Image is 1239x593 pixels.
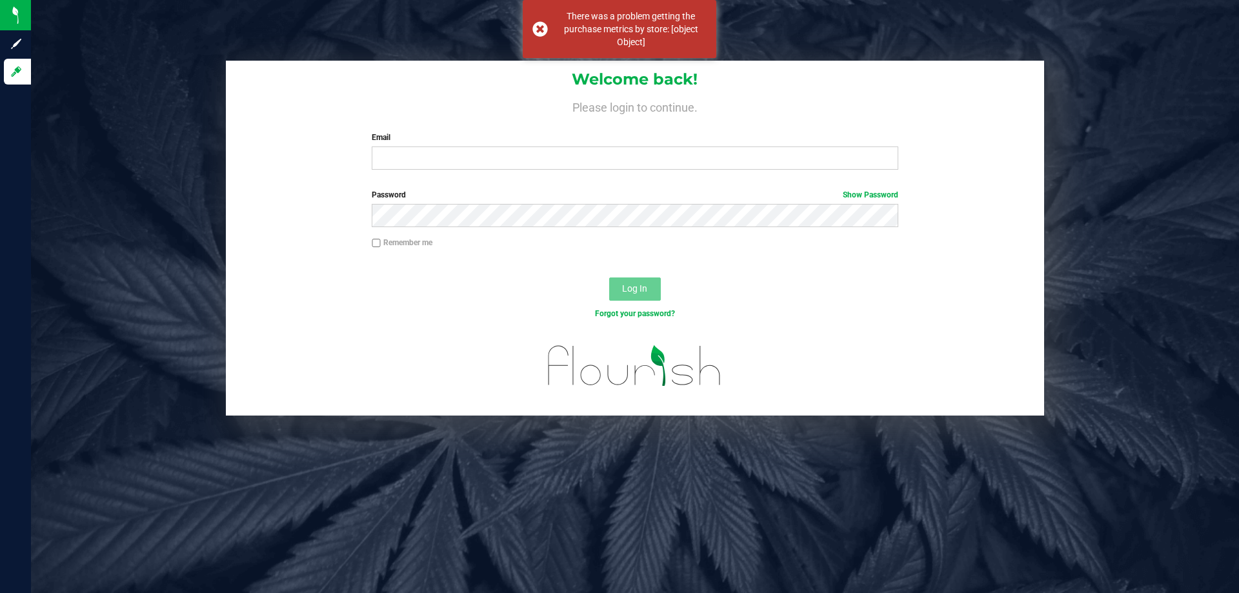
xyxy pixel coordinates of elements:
a: Forgot your password? [595,309,675,318]
span: Password [372,190,406,199]
button: Log In [609,277,661,301]
div: There was a problem getting the purchase metrics by store: [object Object] [555,10,707,48]
label: Remember me [372,237,432,248]
h1: Welcome back! [226,71,1044,88]
img: flourish_logo.svg [532,333,737,399]
a: Show Password [843,190,898,199]
input: Remember me [372,239,381,248]
h4: Please login to continue. [226,98,1044,114]
span: Log In [622,283,647,294]
inline-svg: Sign up [10,37,23,50]
label: Email [372,132,898,143]
inline-svg: Log in [10,65,23,78]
